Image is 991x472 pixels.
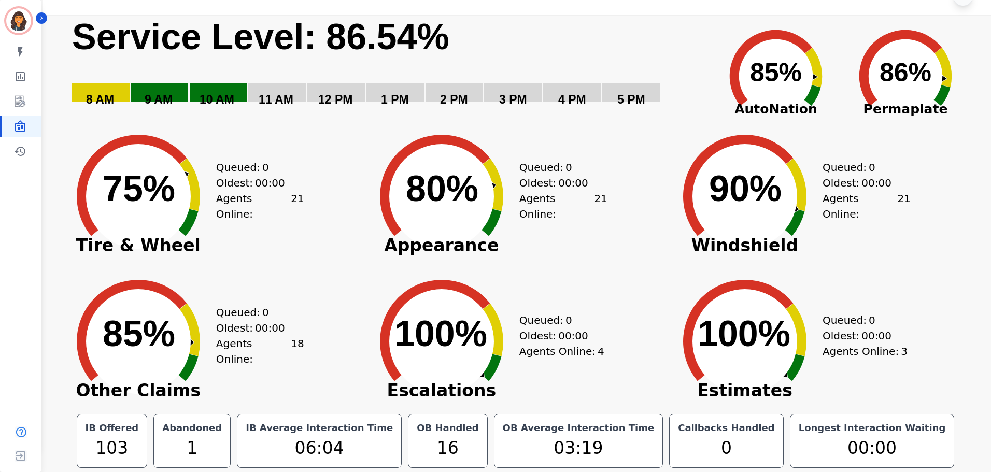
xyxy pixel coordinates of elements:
div: Queued: [519,312,597,328]
div: 1 [160,435,224,461]
span: 0 [869,160,875,175]
div: Abandoned [160,421,224,435]
div: Oldest: [519,328,597,344]
div: Agents Online: [519,191,607,222]
text: 85% [103,313,175,354]
div: 16 [415,435,480,461]
span: 0 [262,305,269,320]
text: 75% [103,168,175,209]
span: 21 [291,191,304,222]
span: 0 [262,160,269,175]
text: 80% [406,168,478,209]
text: 100% [394,313,487,354]
div: Agents Online: [519,344,607,359]
span: Permaplate [841,99,970,119]
text: 11 AM [259,93,293,106]
span: 00:00 [255,175,285,191]
div: 00:00 [797,435,948,461]
div: Queued: [216,160,294,175]
span: Appearance [364,240,519,251]
span: 00:00 [558,328,588,344]
div: Queued: [216,305,294,320]
div: Oldest: [823,175,900,191]
span: Escalations [364,385,519,396]
text: 86% [880,58,931,87]
text: 5 PM [617,93,645,106]
span: 00:00 [255,320,285,336]
div: Queued: [519,160,597,175]
div: Longest Interaction Waiting [797,421,948,435]
text: 4 PM [558,93,586,106]
text: Service Level: 86.54% [72,17,449,57]
div: IB Offered [83,421,141,435]
div: Oldest: [216,320,294,336]
span: 0 [565,160,572,175]
text: 3 PM [499,93,527,106]
div: 06:04 [244,435,395,461]
div: OB Handled [415,421,480,435]
div: OB Average Interaction Time [501,421,657,435]
text: 1 PM [381,93,409,106]
text: 2 PM [440,93,468,106]
span: 00:00 [558,175,588,191]
div: Oldest: [823,328,900,344]
div: Agents Online: [216,336,304,367]
text: 10 AM [200,93,234,106]
span: 00:00 [861,175,891,191]
div: Queued: [823,160,900,175]
div: Oldest: [519,175,597,191]
div: Agents Online: [216,191,304,222]
svg: Service Level: 0% [71,15,709,121]
text: 85% [750,58,802,87]
span: 0 [565,312,572,328]
div: 0 [676,435,777,461]
span: AutoNation [711,99,841,119]
span: 4 [598,344,604,359]
span: 00:00 [861,328,891,344]
span: 18 [291,336,304,367]
text: 12 PM [318,93,352,106]
div: IB Average Interaction Time [244,421,395,435]
text: 90% [709,168,782,209]
div: 03:19 [501,435,657,461]
text: 8 AM [86,93,114,106]
span: 21 [897,191,910,222]
div: Agents Online: [823,344,911,359]
div: Queued: [823,312,900,328]
div: 103 [83,435,141,461]
div: Callbacks Handled [676,421,777,435]
text: 100% [698,313,790,354]
span: Tire & Wheel [61,240,216,251]
div: Oldest: [216,175,294,191]
img: Bordered avatar [6,8,31,33]
span: 21 [594,191,607,222]
text: 9 AM [145,93,173,106]
span: Estimates [667,385,823,396]
div: Agents Online: [823,191,911,222]
span: 3 [901,344,908,359]
span: Other Claims [61,385,216,396]
span: Windshield [667,240,823,251]
span: 0 [869,312,875,328]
